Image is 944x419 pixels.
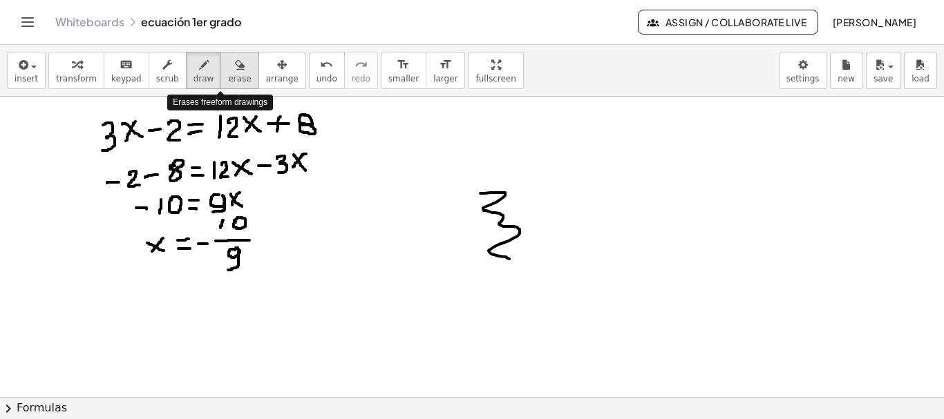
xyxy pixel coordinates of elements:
span: scrub [156,74,179,84]
button: Toggle navigation [17,11,39,33]
span: erase [228,74,251,84]
i: format_size [397,57,410,73]
button: insert [7,52,46,89]
button: settings [779,52,827,89]
span: fullscreen [475,74,516,84]
span: draw [193,74,214,84]
span: Assign / Collaborate Live [650,16,806,28]
button: format_sizesmaller [381,52,426,89]
span: redo [352,74,370,84]
span: arrange [266,74,299,84]
span: larger [433,74,457,84]
button: Assign / Collaborate Live [638,10,818,35]
i: format_size [439,57,452,73]
div: Erases freeform drawings [167,95,273,110]
span: transform [56,74,97,84]
span: keypad [111,74,142,84]
i: keyboard [120,57,133,73]
button: undoundo [309,52,345,89]
button: keyboardkeypad [104,52,149,89]
span: undo [317,74,337,84]
button: scrub [149,52,187,89]
span: smaller [388,74,419,84]
button: redoredo [344,52,378,89]
button: new [830,52,863,89]
button: format_sizelarger [426,52,465,89]
span: settings [786,74,820,84]
i: undo [320,57,333,73]
button: erase [220,52,258,89]
span: insert [15,74,38,84]
button: fullscreen [468,52,523,89]
button: arrange [258,52,306,89]
a: Whiteboards [55,15,124,29]
button: [PERSON_NAME] [821,10,927,35]
span: save [874,74,893,84]
span: [PERSON_NAME] [832,16,916,28]
i: redo [355,57,368,73]
button: transform [48,52,104,89]
span: new [838,74,855,84]
button: load [904,52,937,89]
button: save [866,52,901,89]
button: draw [186,52,222,89]
span: load [912,74,929,84]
